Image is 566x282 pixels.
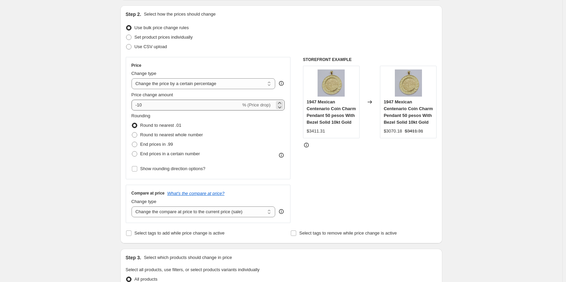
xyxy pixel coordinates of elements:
[384,128,402,135] div: $3070.18
[144,254,232,261] p: Select which products should change in price
[318,69,345,97] img: 57_492b2ba9-02bf-4a2f-af0e-7c5012455d4a_80x.png
[132,199,157,204] span: Change type
[132,113,150,118] span: Rounding
[384,99,433,125] span: 1947 Mexican Centenario Coin Charm Pendant 50 pesos With Bezel Solid 10kt Gold
[242,102,270,107] span: % (Price drop)
[395,69,422,97] img: 57_492b2ba9-02bf-4a2f-af0e-7c5012455d4a_80x.png
[299,230,397,236] span: Select tags to remove while price change is active
[140,123,181,128] span: Round to nearest .01
[140,132,203,137] span: Round to nearest whole number
[303,57,437,62] h6: STOREFRONT EXAMPLE
[144,11,216,18] p: Select how the prices should change
[132,190,165,196] h3: Compare at price
[132,92,173,97] span: Price change amount
[140,151,200,156] span: End prices in a certain number
[126,254,141,261] h2: Step 3.
[132,100,241,110] input: -15
[140,142,173,147] span: End prices in .99
[132,63,141,68] h3: Price
[126,267,260,272] span: Select all products, use filters, or select products variants individually
[135,44,167,49] span: Use CSV upload
[278,208,285,215] div: help
[140,166,205,171] span: Show rounding direction options?
[135,230,225,236] span: Select tags to add while price change is active
[278,80,285,87] div: help
[167,191,225,196] button: What's the compare at price?
[135,25,189,30] span: Use bulk price change rules
[135,277,158,282] span: All products
[405,128,423,135] strike: $3411.31
[307,99,356,125] span: 1947 Mexican Centenario Coin Charm Pendant 50 pesos With Bezel Solid 10kt Gold
[132,71,157,76] span: Change type
[126,11,141,18] h2: Step 2.
[307,128,325,135] div: $3411.31
[135,35,193,40] span: Set product prices individually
